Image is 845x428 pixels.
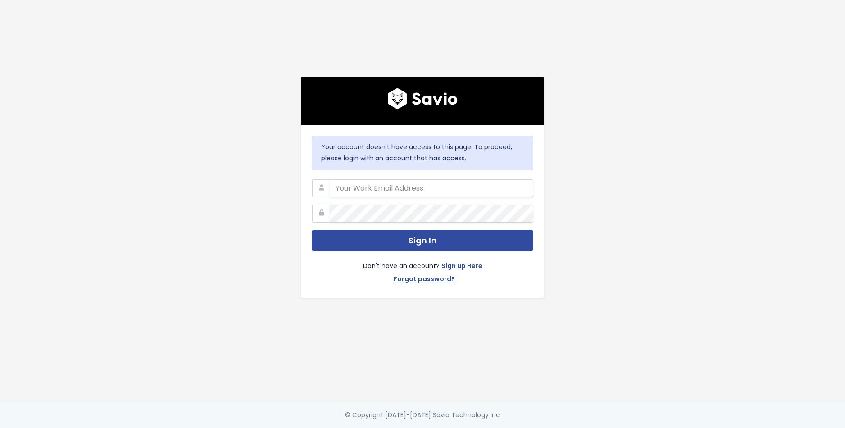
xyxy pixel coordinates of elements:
[441,260,482,273] a: Sign up Here
[388,88,458,109] img: logo600x187.a314fd40982d.png
[312,230,533,252] button: Sign In
[345,410,500,421] div: © Copyright [DATE]-[DATE] Savio Technology Inc
[321,141,524,164] p: Your account doesn't have access to this page. To proceed, please login with an account that has ...
[394,273,455,287] a: Forgot password?
[312,251,533,287] div: Don't have an account?
[330,179,533,197] input: Your Work Email Address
